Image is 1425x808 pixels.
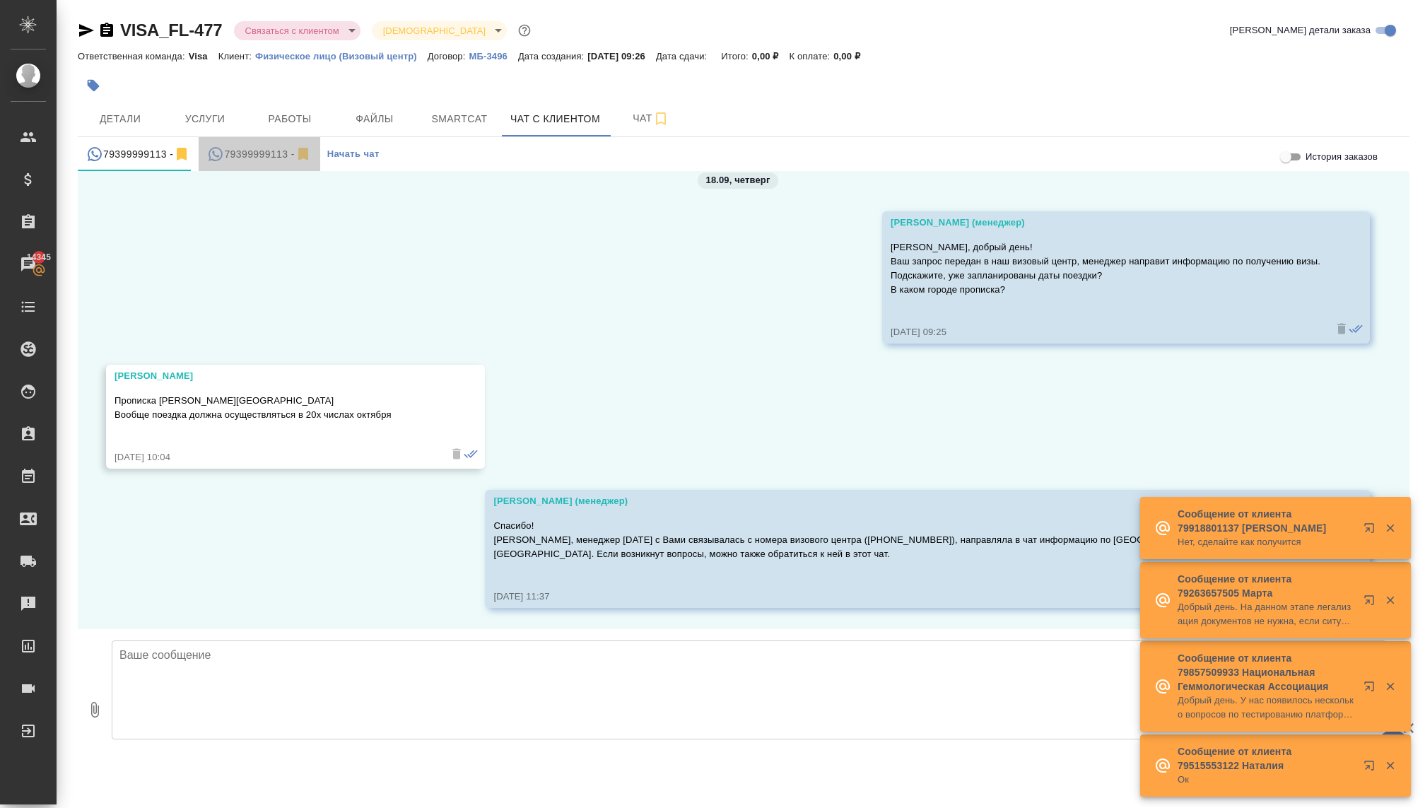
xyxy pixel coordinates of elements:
span: Работы [256,110,324,128]
div: [DATE] 11:37 [493,590,1320,604]
p: Добрый день. На данном этапе легализация документов не нужна, если ситуация изменится, обязательно с [1178,600,1354,628]
button: Начать чат [320,137,387,171]
p: Клиент: [218,51,255,62]
p: Сообщение от клиента 79263657505 Марта [1178,572,1354,600]
div: [DATE] 10:04 [115,450,435,464]
p: МБ-3496 [469,51,517,62]
div: 79399999113 (Ксения) - (undefined) [207,146,311,163]
p: Сообщение от клиента 79515553122 Наталия [1178,744,1354,773]
button: Закрыть [1376,759,1405,772]
div: [PERSON_NAME] (менеджер) [891,216,1320,230]
button: Открыть в новой вкладке [1355,751,1389,785]
button: Добавить тэг [78,70,109,101]
span: История заказов [1306,150,1378,164]
div: [PERSON_NAME] (менеджер) [493,494,1320,508]
button: Скопировать ссылку [98,22,115,39]
button: Связаться с клиентом [241,25,344,37]
span: 14345 [18,250,59,264]
div: simple tabs example [78,137,1409,171]
p: Дата сдачи: [656,51,710,62]
span: Файлы [341,110,409,128]
a: Физическое лицо (Визовый центр) [255,49,428,62]
div: Связаться с клиентом [234,21,360,40]
p: 18.09, четверг [706,173,770,187]
svg: Отписаться [173,146,190,163]
span: Чат [617,110,685,127]
div: [DATE] 09:25 [891,325,1320,339]
span: Услуги [171,110,239,128]
button: Скопировать ссылку для ЯМессенджера [78,22,95,39]
p: Прописка [PERSON_NAME][GEOGRAPHIC_DATA] Вообще поездка должна осуществляться в 20х числах октября [115,394,435,422]
button: Закрыть [1376,680,1405,693]
p: Добрый день. У нас появилось несколько вопросов по тестированию платформы speackus. Сегодня разговар [1178,693,1354,722]
div: 79399999113 (Ксения) - (undefined) [86,146,190,163]
p: Ок [1178,773,1354,787]
p: Нет, сделайте как получится [1178,535,1354,549]
button: Открыть в новой вкладке [1355,586,1389,620]
a: VISA_FL-477 [120,21,223,40]
p: Сообщение от клиента 79918801137 [PERSON_NAME] [1178,507,1354,535]
span: Чат с клиентом [510,110,600,128]
p: Спасибо! [PERSON_NAME], менеджер [DATE] с Вами связывалась с номера визового центра ([PHONE_NUMBE... [493,519,1320,561]
p: Дата создания: [518,51,587,62]
svg: Отписаться [295,146,312,163]
p: 0,00 ₽ [752,51,790,62]
p: Сообщение от клиента 79857509933 Национальная Геммологическая Ассоциация [1178,651,1354,693]
p: Ответственная команда: [78,51,189,62]
span: Начать чат [327,146,380,163]
a: 14345 [4,247,53,282]
span: Детали [86,110,154,128]
p: 0,00 ₽ [833,51,871,62]
button: Закрыть [1376,522,1405,534]
p: Visa [189,51,218,62]
button: Открыть в новой вкладке [1355,672,1389,706]
button: Открыть в новой вкладке [1355,514,1389,548]
p: Договор: [428,51,469,62]
span: [PERSON_NAME] детали заказа [1230,23,1371,37]
p: К оплате: [790,51,834,62]
svg: Подписаться [652,110,669,127]
p: Физическое лицо (Визовый центр) [255,51,428,62]
button: Закрыть [1376,594,1405,607]
p: [DATE] 09:26 [587,51,656,62]
p: Итого: [721,51,751,62]
span: Smartcat [426,110,493,128]
div: [PERSON_NAME] [115,369,435,383]
a: МБ-3496 [469,49,517,62]
button: Доп статусы указывают на важность/срочность заказа [515,21,534,40]
button: [DEMOGRAPHIC_DATA] [379,25,490,37]
p: [PERSON_NAME], добрый день! Ваш запрос передан в наш визовый центр, менеджер направит информацию ... [891,240,1320,297]
div: Связаться с клиентом [372,21,507,40]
